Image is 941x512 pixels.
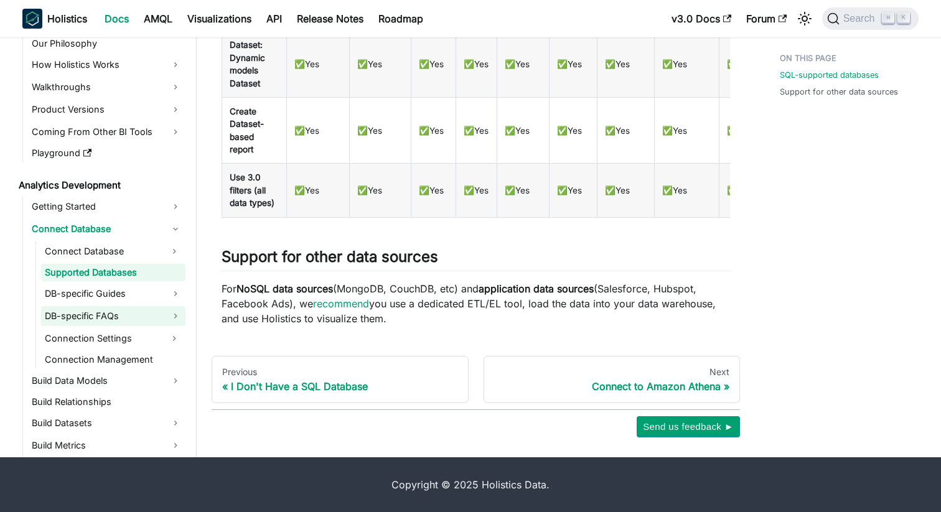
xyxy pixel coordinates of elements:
p: For (MongoDB, CouchDB, etc) and (Salesforce, Hubspot, Facebook Ads), we you use a dedicated ETL/E... [222,281,730,326]
button: Expand sidebar category 'Connection Settings' [163,328,185,348]
a: Coming From Other BI Tools [28,122,185,142]
td: ✅Yes [719,31,779,98]
button: Expand sidebar category 'Connect Database' [163,241,185,261]
a: HolisticsHolistics [22,9,87,29]
a: Connect Database [28,219,185,239]
a: Product Versions [28,100,185,119]
a: Forum [739,9,794,29]
a: SQL-supported databases [780,69,879,81]
h2: Support for other data sources [222,248,730,271]
td: ✅Yes [287,97,350,164]
td: ✅Yes [497,97,550,164]
td: ✅Yes [597,31,655,98]
td: ✅Yes [597,164,655,217]
td: ✅Yes [655,31,719,98]
td: ✅Yes [350,97,411,164]
b: Create Dataset-based report [230,106,264,154]
div: I Don't Have a SQL Database [222,380,458,393]
b: Holistics [47,11,87,26]
button: Search (Command+K) [822,7,919,30]
td: ✅Yes [411,97,456,164]
div: Next [494,366,730,378]
span: Search [840,13,882,24]
td: ✅Yes [350,31,411,98]
a: Support for other data sources [780,86,898,98]
td: ✅Yes [550,164,597,217]
td: ✅Yes [350,164,411,217]
a: v3.0 Docs [664,9,739,29]
a: Build Metrics [28,435,185,455]
td: ✅Yes [456,97,497,164]
button: Send us feedback ► [637,416,740,437]
a: DB-specific Guides [41,284,185,304]
td: ✅Yes [719,164,779,217]
strong: application data sources [479,282,594,295]
span: Send us feedback ► [643,419,734,435]
td: ✅Yes [655,97,719,164]
td: ✅Yes [655,164,719,217]
a: Connection Settings [41,328,163,348]
td: ✅Yes [287,164,350,217]
td: ✅Yes [550,31,597,98]
a: recommend [313,297,369,310]
strong: NoSQL data sources [236,282,333,295]
a: Analytics Development [15,177,185,194]
a: Roadmap [371,9,431,29]
b: Dataset: Dynamic models Dataset [230,40,265,88]
td: ✅Yes [550,97,597,164]
a: NextConnect to Amazon Athena [484,356,741,403]
td: ✅Yes [497,31,550,98]
b: Use 3.0 filters (all data types) [230,172,274,208]
a: Playground [28,144,185,162]
img: Holistics [22,9,42,29]
a: Getting Started [28,197,185,216]
button: Switch between dark and light mode (currently light mode) [795,9,815,29]
nav: Docs pages [212,356,740,403]
td: ✅Yes [497,164,550,217]
a: DB-specific FAQs [41,306,185,326]
kbd: ⌘ [882,12,894,24]
a: API [259,9,289,29]
td: ✅Yes [719,97,779,164]
div: Previous [222,366,458,378]
div: Connect to Amazon Athena [494,380,730,393]
td: ✅Yes [456,31,497,98]
a: Build Data Models [28,371,185,391]
a: Build Relationships [28,393,185,411]
a: Connection Management [41,351,185,368]
td: ✅Yes [456,164,497,217]
div: Copyright © 2025 Holistics Data. [75,477,866,492]
a: Docs [97,9,136,29]
a: Supported Databases [41,264,185,281]
a: Our Philosophy [28,35,185,52]
a: Connect Database [41,241,163,261]
a: Build Datasets [28,413,185,433]
td: ✅Yes [411,31,456,98]
a: How Holistics Works [28,55,185,75]
td: ✅Yes [597,97,655,164]
td: ✅Yes [411,164,456,217]
a: PreviousI Don't Have a SQL Database [212,356,469,403]
kbd: K [897,12,910,24]
a: Walkthroughs [28,77,185,97]
a: Visualizations [180,9,259,29]
a: AMQL [136,9,180,29]
a: Release Notes [289,9,371,29]
td: ✅Yes [287,31,350,98]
